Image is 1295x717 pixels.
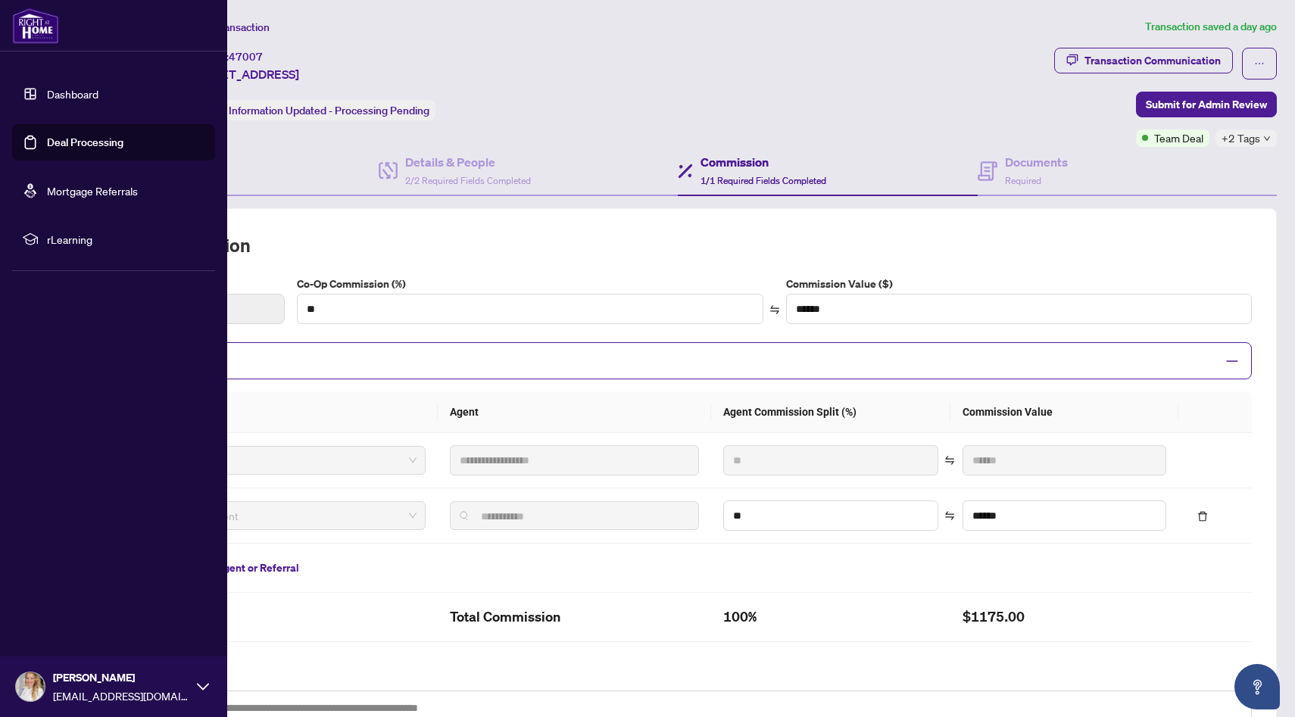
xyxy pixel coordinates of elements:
[104,391,438,433] th: Type
[189,20,270,34] span: View Transaction
[438,391,712,433] th: Agent
[950,391,1178,433] th: Commission Value
[104,233,1252,257] h2: Total Commission
[1054,48,1233,73] button: Transaction Communication
[125,449,417,472] span: Primary
[405,175,531,186] span: 2/2 Required Fields Completed
[701,175,826,186] span: 1/1 Required Fields Completed
[1263,135,1271,142] span: down
[104,342,1252,379] div: Split Commission
[1005,175,1041,186] span: Required
[405,153,531,171] h4: Details & People
[229,50,263,64] span: 47007
[1197,511,1208,522] span: delete
[769,304,780,315] span: swap
[460,511,469,520] img: search_icon
[1154,129,1203,146] span: Team Deal
[104,672,1252,689] label: Commission Notes
[1146,92,1267,117] span: Submit for Admin Review
[47,87,98,101] a: Dashboard
[1254,58,1265,69] span: ellipsis
[53,687,189,704] span: [EMAIL_ADDRESS][DOMAIN_NAME]
[47,231,204,248] span: rLearning
[786,276,1252,292] label: Commission Value ($)
[229,104,429,117] span: Information Updated - Processing Pending
[1084,48,1221,73] div: Transaction Communication
[944,510,955,521] span: swap
[944,455,955,466] span: swap
[1234,664,1280,709] button: Open asap
[1005,153,1068,171] h4: Documents
[188,65,299,83] span: [STREET_ADDRESS]
[701,153,826,171] h4: Commission
[963,605,1166,629] h2: $1175.00
[188,100,435,120] div: Status:
[1222,129,1260,147] span: +2 Tags
[723,605,938,629] h2: 100%
[711,391,950,433] th: Agent Commission Split (%)
[1225,354,1239,368] span: minus
[47,184,138,198] a: Mortgage Referrals
[16,672,45,701] img: Profile Icon
[450,605,700,629] h2: Total Commission
[297,276,763,292] label: Co-Op Commission (%)
[125,504,417,527] span: RAHR Agent
[1136,92,1277,117] button: Submit for Admin Review
[47,136,123,149] a: Deal Processing
[53,669,189,686] span: [PERSON_NAME]
[1145,18,1277,36] article: Transaction saved a day ago
[12,8,59,44] img: logo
